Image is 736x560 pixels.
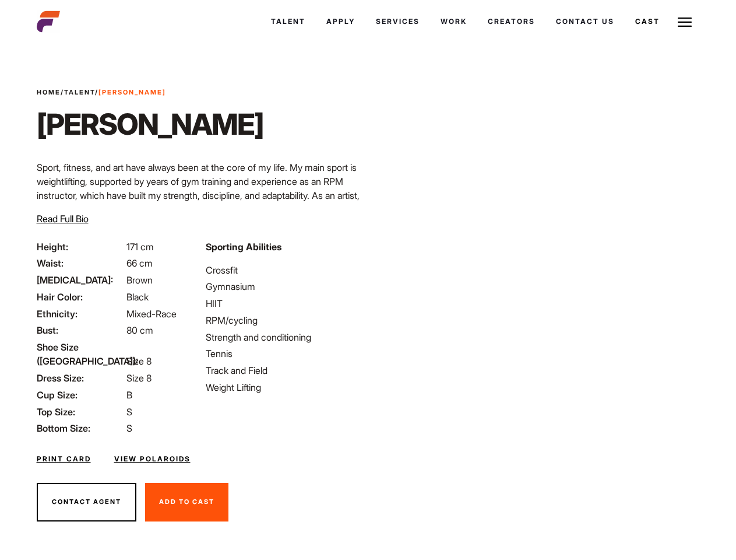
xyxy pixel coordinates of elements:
li: Crossfit [206,263,361,277]
span: Cup Size: [37,388,124,402]
li: HIIT [206,296,361,310]
button: Read Full Bio [37,212,89,226]
span: / / [37,87,166,97]
strong: Sporting Abilities [206,241,281,253]
a: Services [365,6,430,37]
span: 171 cm [126,241,154,253]
button: Contact Agent [37,483,136,521]
span: Read Full Bio [37,213,89,225]
a: Home [37,88,61,96]
span: Black [126,291,149,303]
li: Tennis [206,346,361,360]
span: Top Size: [37,405,124,419]
li: Strength and conditioning [206,330,361,344]
button: Add To Cast [145,483,228,521]
span: Bust: [37,323,124,337]
span: Shoe Size ([GEOGRAPHIC_DATA]): [37,340,124,368]
span: Ethnicity: [37,307,124,321]
span: Mixed-Race [126,308,177,320]
img: Burger icon [678,15,692,29]
a: View Polaroids [114,454,191,464]
span: Dress Size: [37,371,124,385]
span: 66 cm [126,257,153,269]
li: Weight Lifting [206,380,361,394]
p: Sport, fitness, and art have always been at the core of my life. My main sport is weightlifting, ... [37,160,361,230]
h1: [PERSON_NAME] [37,107,263,142]
span: Bottom Size: [37,421,124,435]
a: Creators [477,6,545,37]
strong: [PERSON_NAME] [98,88,166,96]
li: Gymnasium [206,279,361,293]
span: Size 8 [126,355,152,367]
span: [MEDICAL_DATA]: [37,273,124,287]
span: S [126,422,132,434]
a: Cast [625,6,670,37]
a: Apply [316,6,365,37]
span: Hair Color: [37,290,124,304]
span: S [126,406,132,418]
span: Add To Cast [159,498,214,506]
span: 80 cm [126,324,153,336]
span: B [126,389,132,401]
span: Waist: [37,256,124,270]
a: Print Card [37,454,91,464]
li: RPM/cycling [206,313,361,327]
span: Size 8 [126,372,152,384]
li: Track and Field [206,363,361,377]
a: Talent [260,6,316,37]
a: Work [430,6,477,37]
a: Contact Us [545,6,625,37]
a: Talent [64,88,95,96]
span: Height: [37,240,124,254]
img: cropped-aefm-brand-fav-22-square.png [37,10,60,33]
span: Brown [126,274,153,286]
